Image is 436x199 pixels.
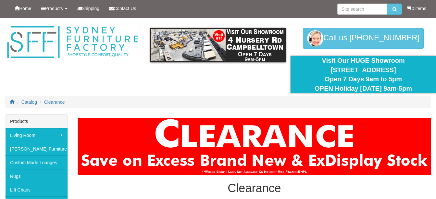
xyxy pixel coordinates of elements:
[5,169,68,183] a: Rugs
[5,128,68,142] a: Living Room
[5,142,68,155] a: [PERSON_NAME] Furniture
[337,4,387,15] input: Site search
[104,0,141,17] a: Contact Us
[19,6,31,11] span: Home
[78,182,431,195] h1: Clearance
[10,0,36,17] a: Home
[21,99,37,105] a: Catalog
[45,6,63,11] span: Products
[114,6,136,11] span: Contact Us
[44,99,65,105] a: Clearance
[5,25,141,60] img: Sydney Furniture Factory
[5,115,68,128] div: Products
[78,118,431,175] img: Clearance
[5,155,68,169] a: Custom Made Lounges
[82,6,100,11] span: Shipping
[72,0,105,17] a: Shipping
[36,0,72,17] a: Products
[5,183,68,196] a: Lift Chairs
[295,56,431,93] div: Visit Our HUGE Showroom [STREET_ADDRESS] Open 7 Days 9am to 5pm OPEN Holiday [DATE] 9am-5pm
[150,28,286,62] img: showroom.gif
[407,5,426,12] li: 0 items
